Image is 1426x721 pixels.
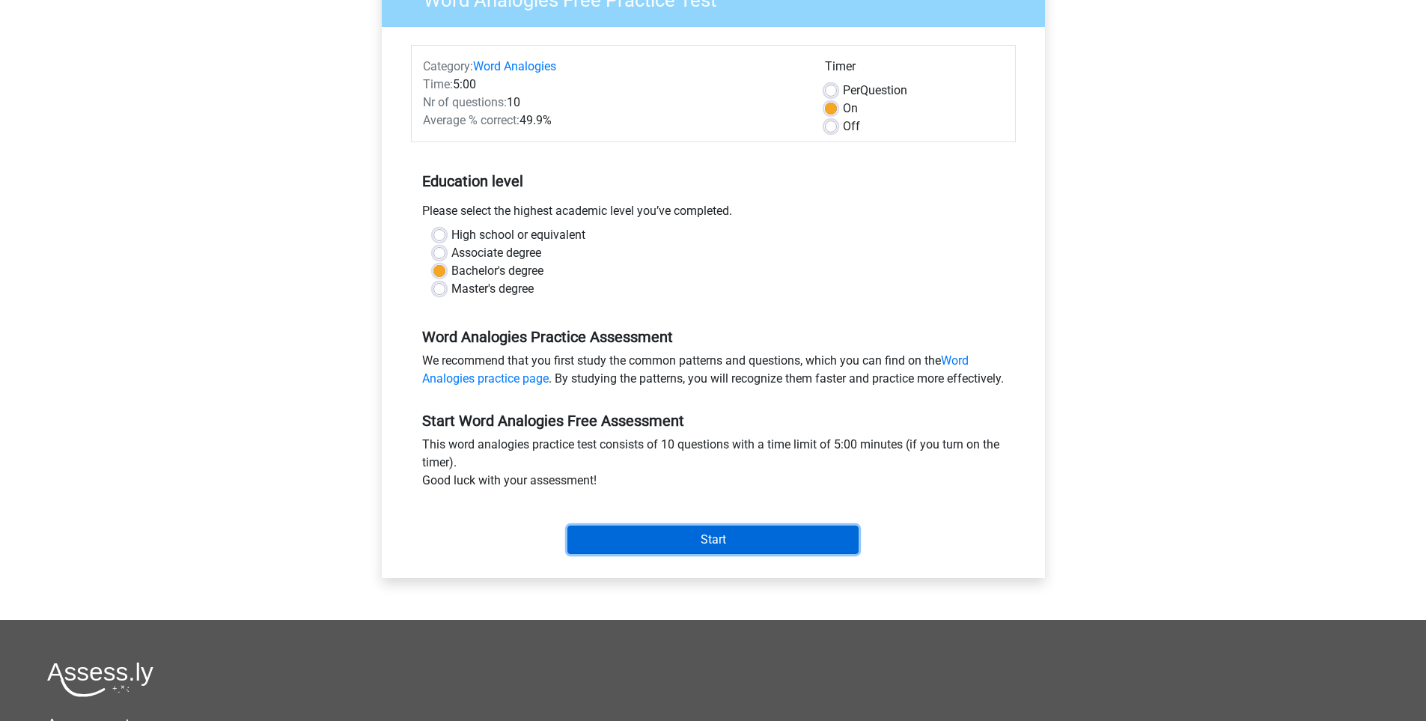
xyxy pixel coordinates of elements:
[412,112,814,130] div: 49.9%
[47,662,153,697] img: Assessly logo
[411,202,1016,226] div: Please select the highest academic level you’ve completed.
[412,76,814,94] div: 5:00
[423,95,507,109] span: Nr of questions:
[451,226,585,244] label: High school or equivalent
[423,113,519,127] span: Average % correct:
[411,436,1016,496] div: This word analogies practice test consists of 10 questions with a time limit of 5:00 minutes (if ...
[422,412,1005,430] h5: Start Word Analogies Free Assessment
[473,59,556,73] a: Word Analogies
[423,59,473,73] span: Category:
[411,352,1016,394] div: We recommend that you first study the common patterns and questions, which you can find on the . ...
[412,94,814,112] div: 10
[843,100,858,118] label: On
[843,83,860,97] span: Per
[825,58,1004,82] div: Timer
[843,118,860,136] label: Off
[451,280,534,298] label: Master's degree
[422,166,1005,196] h5: Education level
[451,244,541,262] label: Associate degree
[451,262,543,280] label: Bachelor's degree
[423,77,453,91] span: Time:
[422,328,1005,346] h5: Word Analogies Practice Assessment
[843,82,907,100] label: Question
[567,526,859,554] input: Start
